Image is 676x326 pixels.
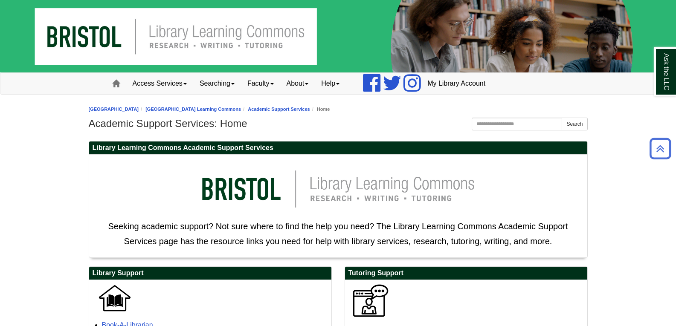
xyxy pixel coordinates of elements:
[647,143,674,154] a: Back to Top
[89,105,588,113] nav: breadcrumb
[345,267,587,280] h2: Tutoring Support
[562,118,587,130] button: Search
[89,118,588,130] h1: Academic Support Services: Home
[421,73,492,94] a: My Library Account
[315,73,346,94] a: Help
[310,105,330,113] li: Home
[241,73,280,94] a: Faculty
[145,107,241,112] a: [GEOGRAPHIC_DATA] Learning Commons
[126,73,193,94] a: Access Services
[189,159,487,219] img: llc logo
[280,73,315,94] a: About
[248,107,310,112] a: Academic Support Services
[89,267,331,280] h2: Library Support
[193,73,241,94] a: Searching
[89,107,139,112] a: [GEOGRAPHIC_DATA]
[108,222,568,246] span: Seeking academic support? Not sure where to find the help you need? The Library Learning Commons ...
[89,141,587,155] h2: Library Learning Commons Academic Support Services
